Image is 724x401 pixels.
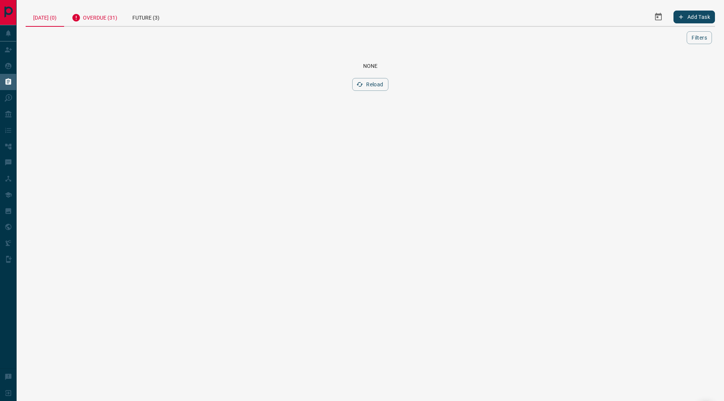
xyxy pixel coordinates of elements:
div: Future (3) [125,8,167,26]
button: Reload [352,78,388,91]
button: Filters [687,31,712,44]
button: Add Task [673,11,715,23]
div: None [35,63,706,69]
div: Overdue (31) [64,8,125,26]
div: [DATE] (0) [26,8,64,27]
button: Select Date Range [649,8,667,26]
